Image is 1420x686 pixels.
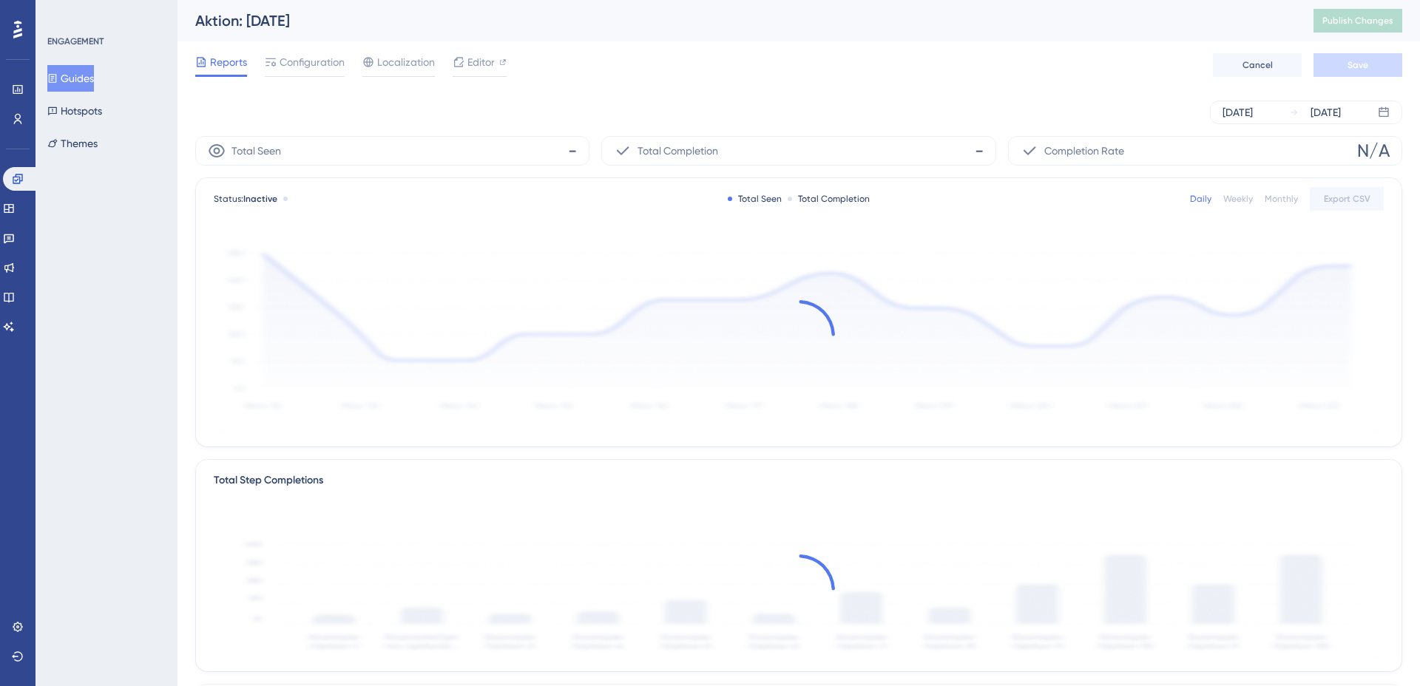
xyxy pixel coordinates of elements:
span: Publish Changes [1322,15,1393,27]
div: ENGAGEMENT [47,35,104,47]
span: Export CSV [1324,193,1370,205]
div: Total Seen [728,193,782,205]
button: Publish Changes [1313,9,1402,33]
div: [DATE] [1223,103,1253,121]
span: Configuration [280,53,345,71]
div: Monthly [1265,193,1298,205]
span: Total Completion [638,142,718,160]
div: Total Step Completions [214,472,323,489]
span: N/A [1357,139,1390,163]
span: Total Seen [231,142,281,160]
button: Themes [47,130,98,157]
span: Editor [467,53,495,71]
div: Weekly [1223,193,1253,205]
span: Localization [377,53,435,71]
span: - [975,139,984,163]
span: Save [1348,59,1368,71]
div: Total Completion [788,193,870,205]
span: Completion Rate [1044,142,1124,160]
button: Save [1313,53,1402,77]
span: Cancel [1242,59,1273,71]
div: Aktion: [DATE] [195,10,1277,31]
button: Hotspots [47,98,102,124]
span: Status: [214,193,277,205]
button: Export CSV [1310,187,1384,211]
span: - [568,139,577,163]
button: Cancel [1213,53,1302,77]
span: Reports [210,53,247,71]
button: Guides [47,65,94,92]
span: Inactive [243,194,277,204]
div: Daily [1190,193,1211,205]
div: [DATE] [1311,103,1341,121]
